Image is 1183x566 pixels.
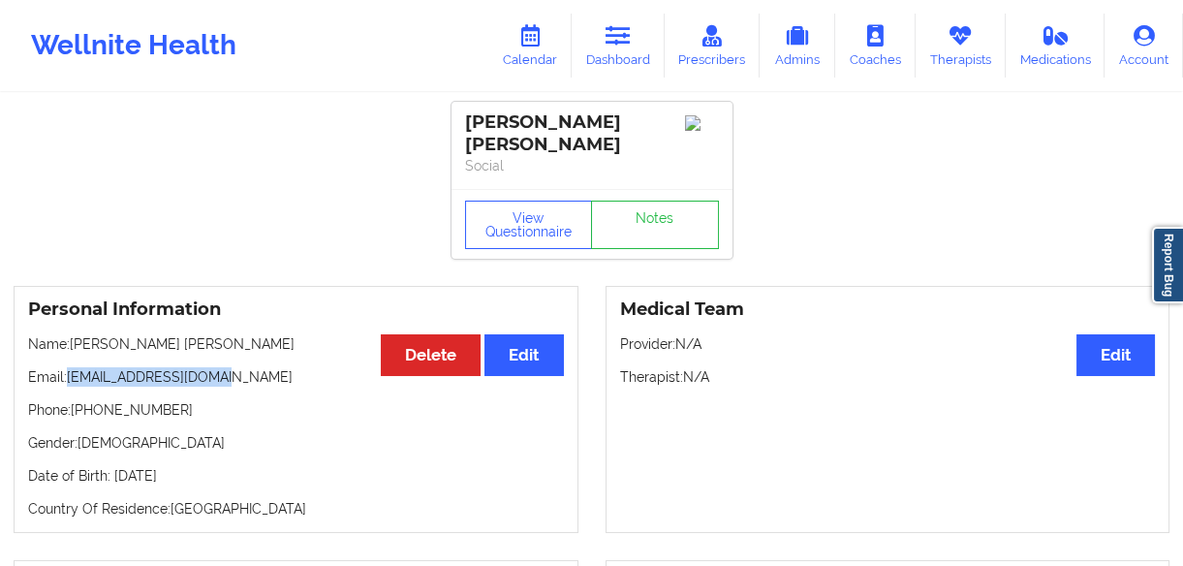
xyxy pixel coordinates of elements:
[620,334,1156,354] p: Provider: N/A
[484,334,563,376] button: Edit
[620,299,1156,321] h3: Medical Team
[1006,14,1105,78] a: Medications
[28,334,564,354] p: Name: [PERSON_NAME] [PERSON_NAME]
[28,466,564,486] p: Date of Birth: [DATE]
[28,433,564,453] p: Gender: [DEMOGRAPHIC_DATA]
[381,334,481,376] button: Delete
[916,14,1006,78] a: Therapists
[620,367,1156,387] p: Therapist: N/A
[760,14,835,78] a: Admins
[1152,227,1183,303] a: Report Bug
[28,299,564,321] h3: Personal Information
[28,499,564,519] p: Country Of Residence: [GEOGRAPHIC_DATA]
[28,367,564,387] p: Email: [EMAIL_ADDRESS][DOMAIN_NAME]
[465,111,719,156] div: [PERSON_NAME] [PERSON_NAME]
[665,14,761,78] a: Prescribers
[465,156,719,175] p: Social
[28,400,564,420] p: Phone: [PHONE_NUMBER]
[685,115,719,131] img: Image%2Fplaceholer-image.png
[591,201,719,249] a: Notes
[465,201,593,249] button: View Questionnaire
[1076,334,1155,376] button: Edit
[1105,14,1183,78] a: Account
[572,14,665,78] a: Dashboard
[488,14,572,78] a: Calendar
[835,14,916,78] a: Coaches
